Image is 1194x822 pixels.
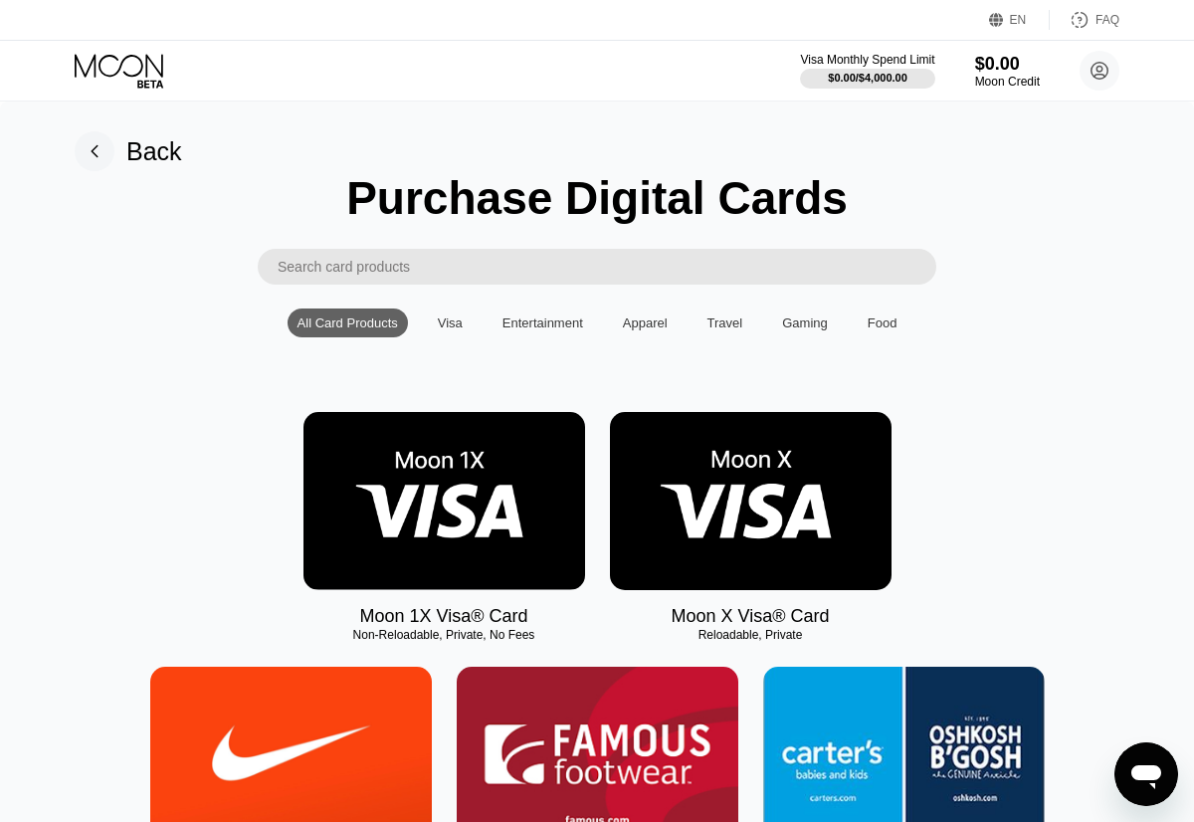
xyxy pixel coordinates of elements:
[800,53,934,89] div: Visa Monthly Spend Limit$0.00/$4,000.00
[975,54,1040,89] div: $0.00Moon Credit
[1050,10,1119,30] div: FAQ
[493,308,593,337] div: Entertainment
[858,308,907,337] div: Food
[75,131,182,171] div: Back
[303,628,585,642] div: Non-Reloadable, Private, No Fees
[428,308,473,337] div: Visa
[438,315,463,330] div: Visa
[278,249,936,285] input: Search card products
[772,308,838,337] div: Gaming
[1095,13,1119,27] div: FAQ
[707,315,743,330] div: Travel
[126,137,182,166] div: Back
[828,72,907,84] div: $0.00 / $4,000.00
[610,628,892,642] div: Reloadable, Private
[613,308,678,337] div: Apparel
[623,315,668,330] div: Apparel
[782,315,828,330] div: Gaming
[1010,13,1027,27] div: EN
[697,308,753,337] div: Travel
[298,315,398,330] div: All Card Products
[502,315,583,330] div: Entertainment
[975,75,1040,89] div: Moon Credit
[868,315,897,330] div: Food
[346,171,848,225] div: Purchase Digital Cards
[288,308,408,337] div: All Card Products
[975,54,1040,75] div: $0.00
[800,53,934,67] div: Visa Monthly Spend Limit
[1114,742,1178,806] iframe: Button to launch messaging window
[359,606,527,627] div: Moon 1X Visa® Card
[989,10,1050,30] div: EN
[671,606,829,627] div: Moon X Visa® Card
